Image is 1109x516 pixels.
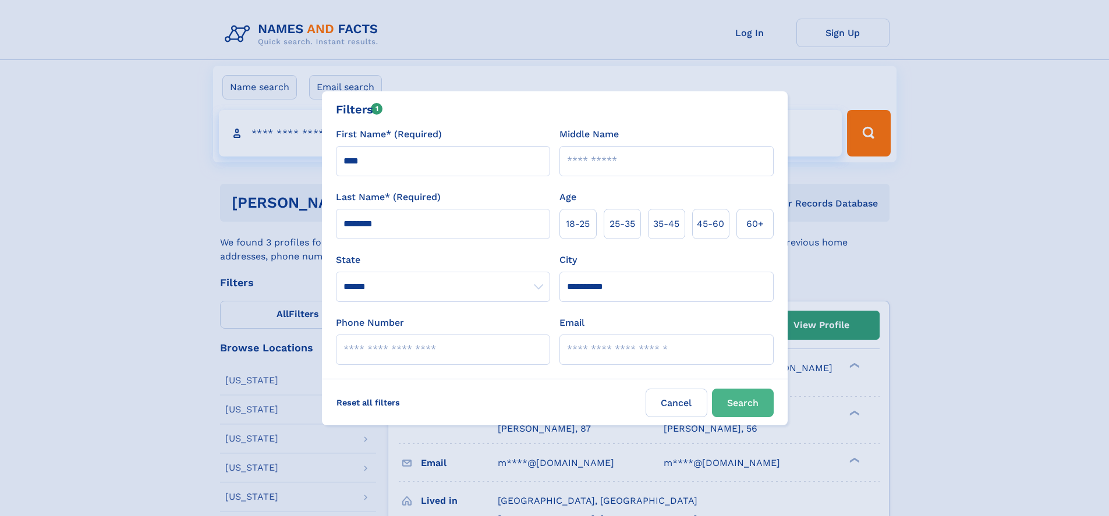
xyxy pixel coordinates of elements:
[329,389,408,417] label: Reset all filters
[566,217,590,231] span: 18‑25
[336,127,442,141] label: First Name* (Required)
[336,316,404,330] label: Phone Number
[646,389,707,417] label: Cancel
[653,217,679,231] span: 35‑45
[697,217,724,231] span: 45‑60
[559,190,576,204] label: Age
[336,253,550,267] label: State
[559,316,584,330] label: Email
[712,389,774,417] button: Search
[610,217,635,231] span: 25‑35
[336,190,441,204] label: Last Name* (Required)
[336,101,383,118] div: Filters
[559,127,619,141] label: Middle Name
[559,253,577,267] label: City
[746,217,764,231] span: 60+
